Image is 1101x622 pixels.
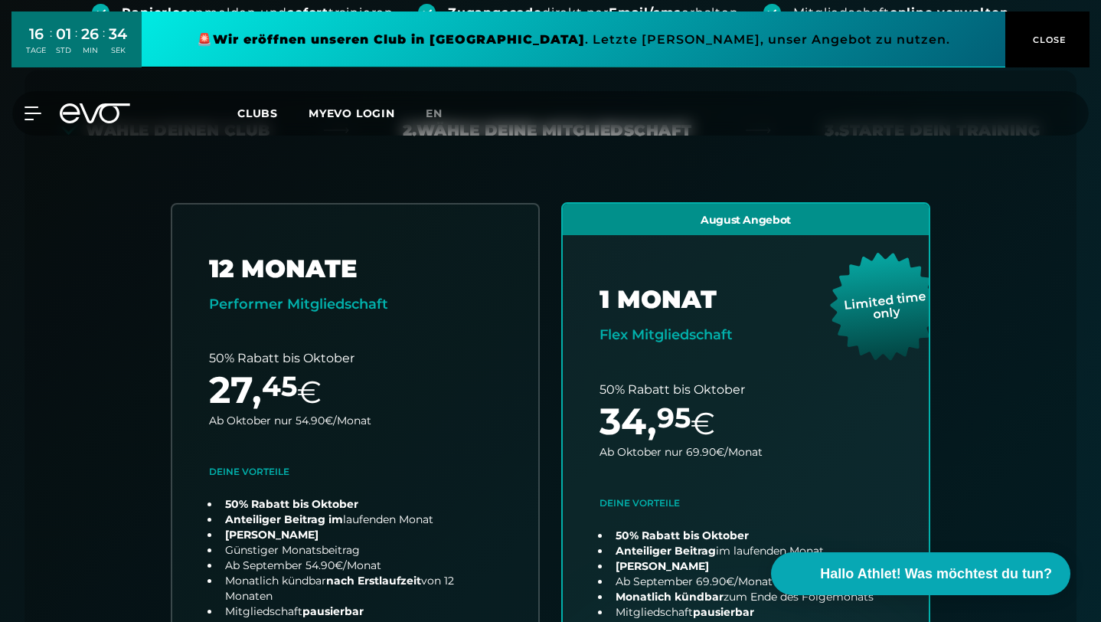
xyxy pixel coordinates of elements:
[771,552,1070,595] button: Hallo Athlet! Was möchtest du tun?
[81,23,99,45] div: 26
[237,106,309,120] a: Clubs
[75,25,77,65] div: :
[26,45,46,56] div: TAGE
[426,105,461,123] a: en
[237,106,278,120] span: Clubs
[426,106,443,120] span: en
[1029,33,1067,47] span: CLOSE
[309,106,395,120] a: MYEVO LOGIN
[26,23,46,45] div: 16
[50,25,52,65] div: :
[56,23,71,45] div: 01
[109,23,127,45] div: 34
[109,45,127,56] div: SEK
[103,25,105,65] div: :
[56,45,71,56] div: STD
[81,45,99,56] div: MIN
[1005,11,1090,67] button: CLOSE
[820,564,1052,584] span: Hallo Athlet! Was möchtest du tun?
